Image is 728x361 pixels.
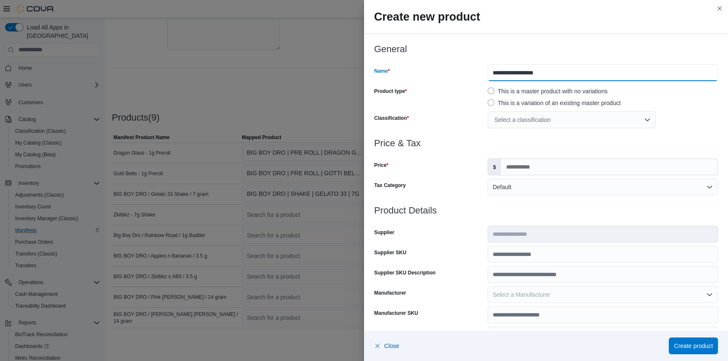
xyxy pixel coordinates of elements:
h3: Product Details [374,206,718,216]
label: Tax Category [374,182,406,189]
h3: General [374,44,718,54]
label: $ [488,159,501,175]
h2: Create new product [374,10,718,24]
label: Manufacturer SKU [374,310,418,316]
h3: Price & Tax [374,138,718,148]
label: Classification [374,115,409,121]
label: Price [374,162,388,169]
label: This is a master product with no variations [488,86,607,96]
button: Close this dialog [715,3,725,13]
label: Supplier SKU [374,249,406,256]
button: Create product [669,337,718,354]
span: Close [384,342,399,350]
label: Name [374,68,390,74]
button: Close [374,337,399,354]
label: Product type [374,88,407,95]
button: Select a Manufacturer [488,286,718,303]
label: Supplier [374,229,394,236]
label: This is a variation of an existing master product [488,98,621,108]
label: Supplier SKU Description [374,269,435,276]
span: Select a Manufacturer [493,291,550,298]
button: Default [488,179,718,195]
span: Create product [674,342,713,350]
label: Manufacturer [374,290,406,296]
label: Manufacturer SKU Description [374,330,447,337]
